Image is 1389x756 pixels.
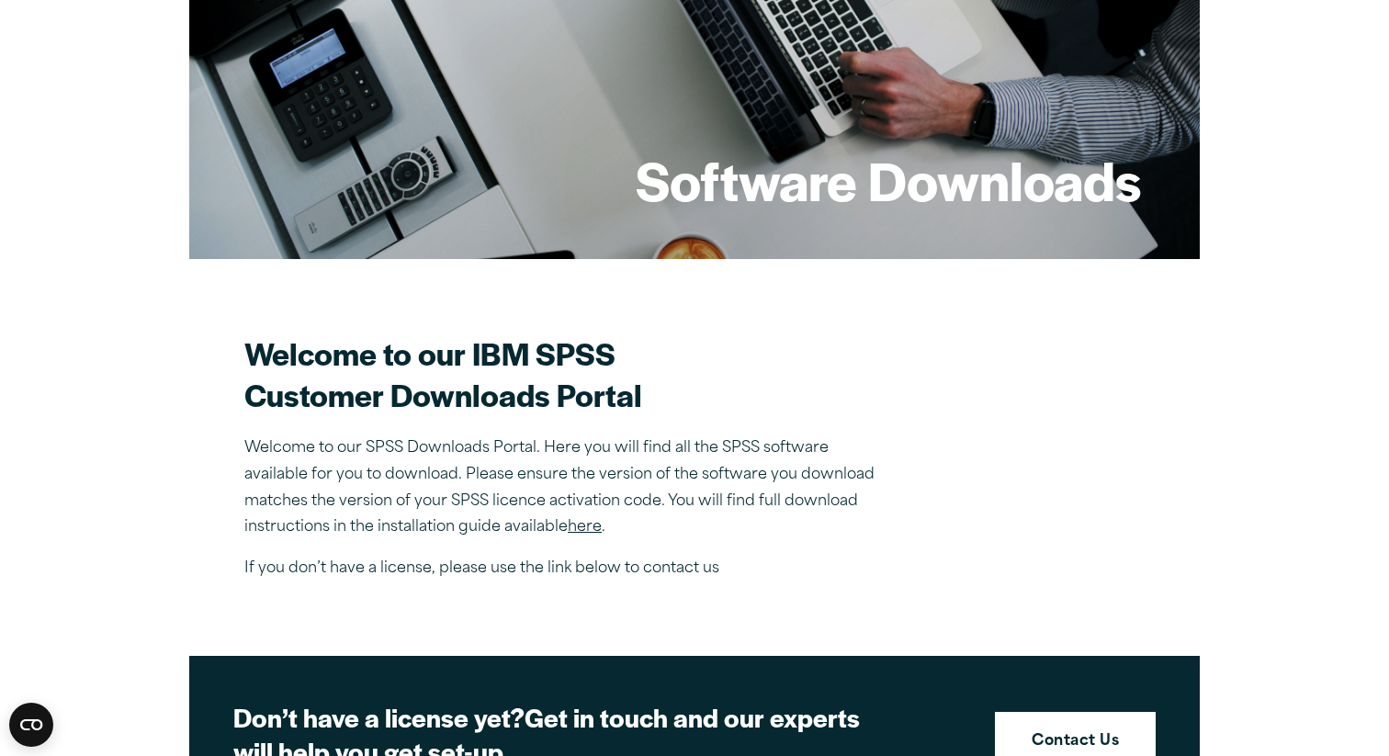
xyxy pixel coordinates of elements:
[244,435,887,541] p: Welcome to our SPSS Downloads Portal. Here you will find all the SPSS software available for you ...
[233,698,525,735] strong: Don’t have a license yet?
[568,520,602,535] a: here
[1032,730,1119,754] strong: Contact Us
[9,703,53,747] button: Open CMP widget
[636,144,1141,216] h1: Software Downloads
[244,556,887,582] p: If you don’t have a license, please use the link below to contact us
[244,333,887,415] h2: Welcome to our IBM SPSS Customer Downloads Portal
